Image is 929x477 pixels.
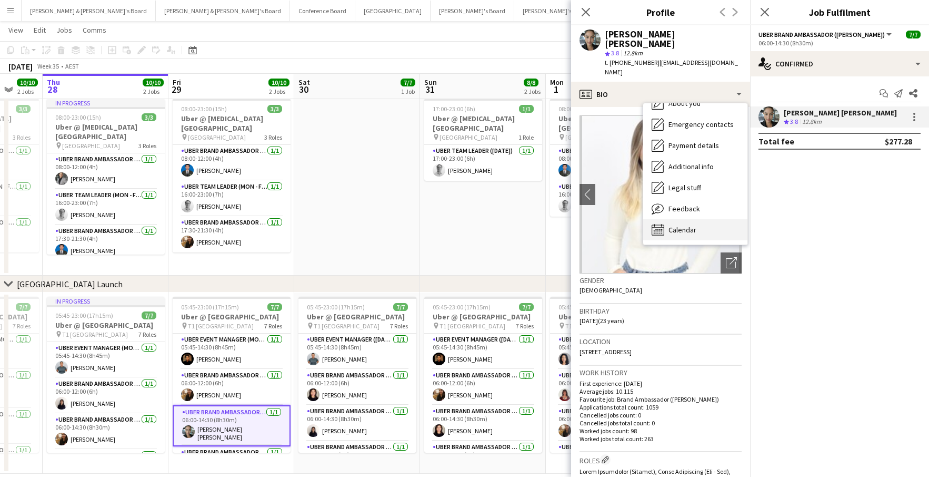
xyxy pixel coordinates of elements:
[188,133,246,141] span: [GEOGRAPHIC_DATA]
[173,114,291,133] h3: Uber @ [MEDICAL_DATA][GEOGRAPHIC_DATA]
[424,441,542,477] app-card-role: UBER Brand Ambassador ([DATE])1/107:00-13:00 (6h)
[550,312,668,322] h3: Uber @ [GEOGRAPHIC_DATA]
[35,62,61,70] span: Week 35
[45,83,60,95] span: 28
[611,49,619,57] span: 3.8
[298,405,416,441] app-card-role: UBER Brand Ambassador ([DATE])1/106:00-14:30 (8h30m)[PERSON_NAME]
[423,83,437,95] span: 31
[47,189,165,225] app-card-role: Uber Team Leader (Mon - Fri)1/116:00-23:00 (7h)[PERSON_NAME]
[4,23,27,37] a: View
[580,454,742,465] h3: Roles
[580,337,742,346] h3: Location
[47,122,165,141] h3: Uber @ [MEDICAL_DATA][GEOGRAPHIC_DATA]
[47,225,165,261] app-card-role: UBER Brand Ambassador ([PERSON_NAME])1/117:30-21:30 (4h)[PERSON_NAME]
[47,297,165,305] div: In progress
[580,379,742,387] p: First experience: [DATE]
[668,120,734,129] span: Emergency contacts
[393,303,408,311] span: 7/7
[550,369,668,405] app-card-role: UBER Brand Ambassador ([PERSON_NAME])1/106:00-12:00 (6h)[PERSON_NAME]
[514,1,598,21] button: [PERSON_NAME]'s Board
[605,30,742,48] div: [PERSON_NAME] [PERSON_NAME]
[605,59,738,76] span: | [EMAIL_ADDRESS][DOMAIN_NAME]
[138,330,156,338] span: 7 Roles
[550,99,668,217] div: 08:00-23:00 (15h)2/2Uber @ [MEDICAL_DATA][GEOGRAPHIC_DATA] [GEOGRAPHIC_DATA]2 RolesUBER Brand Amb...
[142,113,156,121] span: 3/3
[558,105,604,113] span: 08:00-23:00 (15h)
[906,31,921,38] span: 7/7
[47,342,165,378] app-card-role: UBER Event Manager (Mon - Fri)1/105:45-14:30 (8h45m)[PERSON_NAME]
[17,279,123,289] div: [GEOGRAPHIC_DATA] Launch
[13,322,31,330] span: 7 Roles
[268,79,289,86] span: 10/10
[424,405,542,441] app-card-role: UBER Brand Ambassador ([DATE])1/106:00-14:30 (8h30m)[PERSON_NAME]
[173,181,291,217] app-card-role: Uber Team Leader (Mon - Fri)1/116:00-23:00 (7h)[PERSON_NAME]
[17,87,37,95] div: 2 Jobs
[433,105,475,113] span: 17:00-23:00 (6h)
[580,368,742,377] h3: Work history
[307,303,365,311] span: 05:45-23:00 (17h15m)
[298,369,416,405] app-card-role: UBER Brand Ambassador ([DATE])1/106:00-12:00 (6h)[PERSON_NAME]
[269,87,289,95] div: 2 Jobs
[424,334,542,369] app-card-role: UBER Event Manager ([DATE])1/105:45-14:30 (8h45m)[PERSON_NAME]
[558,303,616,311] span: 05:45-23:00 (17h15m)
[173,77,181,87] span: Fri
[298,312,416,322] h3: Uber @ [GEOGRAPHIC_DATA]
[34,25,46,35] span: Edit
[643,114,747,135] div: Emergency contacts
[55,311,113,319] span: 05:45-23:00 (17h15m)
[524,87,541,95] div: 2 Jobs
[524,79,538,86] span: 8/8
[550,441,668,477] app-card-role: UBER Brand Ambassador ([PERSON_NAME])1/107:00-13:00 (6h)
[550,77,564,87] span: Mon
[550,297,668,453] app-job-card: 05:45-23:00 (17h15m)7/7Uber @ [GEOGRAPHIC_DATA] T1 [GEOGRAPHIC_DATA]7 RolesUBER Event Manager (Mo...
[433,303,491,311] span: 05:45-23:00 (17h15m)
[668,183,701,192] span: Legal stuff
[22,1,156,21] button: [PERSON_NAME] & [PERSON_NAME]'s Board
[424,114,542,133] h3: Uber @ [MEDICAL_DATA][GEOGRAPHIC_DATA]
[298,77,310,87] span: Sat
[668,141,719,150] span: Payment details
[580,286,642,294] span: [DEMOGRAPHIC_DATA]
[550,181,668,217] app-card-role: Uber Team Leader (Mon - Fri)1/116:00-23:00 (7h)[PERSON_NAME]
[580,419,742,427] p: Cancelled jobs total count: 0
[550,405,668,441] app-card-role: UBER Brand Ambassador ([PERSON_NAME])1/106:00-14:30 (8h30m)[PERSON_NAME]
[298,297,416,453] app-job-card: 05:45-23:00 (17h15m)7/7Uber @ [GEOGRAPHIC_DATA] T1 [GEOGRAPHIC_DATA]7 RolesUBER Event Manager ([D...
[181,105,227,113] span: 08:00-23:00 (15h)
[171,83,181,95] span: 29
[643,93,747,114] div: About you
[431,1,514,21] button: [PERSON_NAME]'s Board
[142,311,156,319] span: 7/7
[565,322,631,330] span: T1 [GEOGRAPHIC_DATA]
[580,387,742,395] p: Average jobs: 10.115
[571,82,750,107] div: Bio
[401,79,415,86] span: 7/7
[580,435,742,443] p: Worked jobs total count: 263
[580,411,742,419] p: Cancelled jobs count: 0
[47,99,165,255] app-job-card: In progress08:00-23:00 (15h)3/3Uber @ [MEDICAL_DATA][GEOGRAPHIC_DATA] [GEOGRAPHIC_DATA]3 RolesUBE...
[758,136,794,147] div: Total fee
[173,297,291,453] app-job-card: 05:45-23:00 (17h15m)7/7Uber @ [GEOGRAPHIC_DATA] T1 [GEOGRAPHIC_DATA]7 RolesUBER Event Manager (Mo...
[188,322,254,330] span: T1 [GEOGRAPHIC_DATA]
[16,303,31,311] span: 7/7
[668,99,701,108] span: About you
[264,322,282,330] span: 7 Roles
[13,133,31,141] span: 3 Roles
[181,303,239,311] span: 05:45-23:00 (17h15m)
[571,5,750,19] h3: Profile
[621,49,645,57] span: 12.8km
[29,23,50,37] a: Edit
[47,320,165,330] h3: Uber @ [GEOGRAPHIC_DATA]
[47,99,165,107] div: In progress
[643,156,747,177] div: Additional info
[314,322,379,330] span: T1 [GEOGRAPHIC_DATA]
[548,83,564,95] span: 1
[424,297,542,453] app-job-card: 05:45-23:00 (17h15m)7/7Uber @ [GEOGRAPHIC_DATA] T1 [GEOGRAPHIC_DATA]7 RolesUBER Event Manager ([D...
[83,25,106,35] span: Comms
[580,403,742,411] p: Applications total count: 1059
[424,99,542,181] div: 17:00-23:00 (6h)1/1Uber @ [MEDICAL_DATA][GEOGRAPHIC_DATA] [GEOGRAPHIC_DATA]1 RoleUber Team Leader...
[643,135,747,156] div: Payment details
